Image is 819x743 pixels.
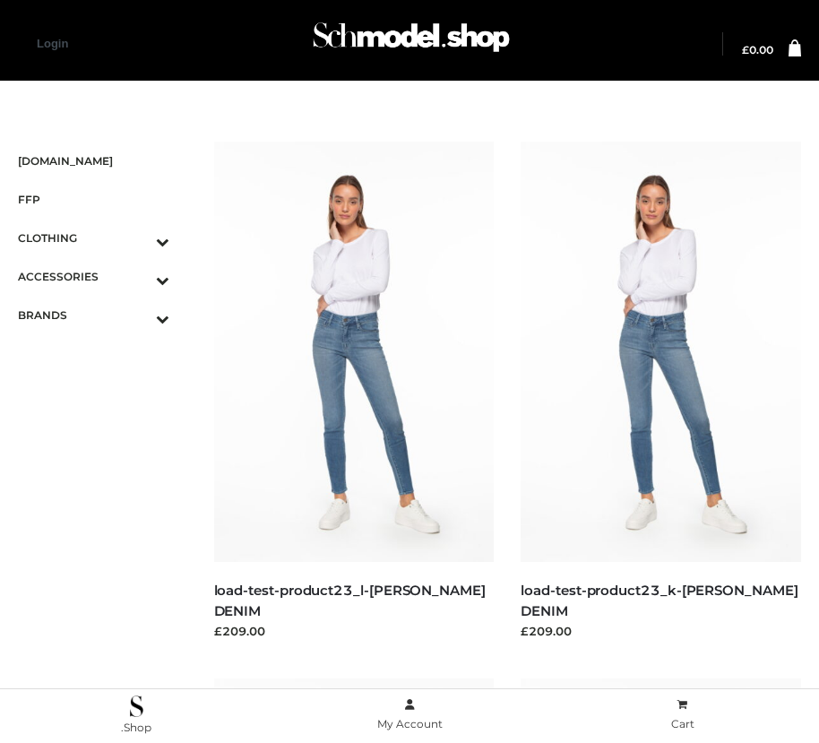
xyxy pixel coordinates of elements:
img: .Shop [130,695,143,717]
a: Schmodel Admin 964 [305,15,514,73]
span: CLOTHING [18,228,169,248]
span: ACCESSORIES [18,266,169,287]
button: Toggle Submenu [107,296,169,334]
span: My Account [377,717,443,730]
a: CLOTHINGToggle Submenu [18,219,169,257]
a: load-test-product23_l-[PERSON_NAME] DENIM [214,582,486,619]
span: [DOMAIN_NAME] [18,151,169,171]
button: Toggle Submenu [107,219,169,257]
span: BRANDS [18,305,169,325]
span: Cart [671,717,694,730]
div: £209.00 [521,622,801,640]
span: £ [742,43,749,56]
div: £209.00 [214,622,495,640]
a: Login [37,37,68,50]
a: My Account [273,695,547,735]
a: [DOMAIN_NAME] [18,142,169,180]
span: .Shop [121,721,151,734]
a: Cart [546,695,819,735]
bdi: 0.00 [742,43,773,56]
img: Schmodel Admin 964 [308,10,514,73]
a: £0.00 [742,45,773,56]
span: FFP [18,189,169,210]
a: FFP [18,180,169,219]
button: Toggle Submenu [107,257,169,296]
a: ACCESSORIESToggle Submenu [18,257,169,296]
a: load-test-product23_k-[PERSON_NAME] DENIM [521,582,797,619]
a: BRANDSToggle Submenu [18,296,169,334]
